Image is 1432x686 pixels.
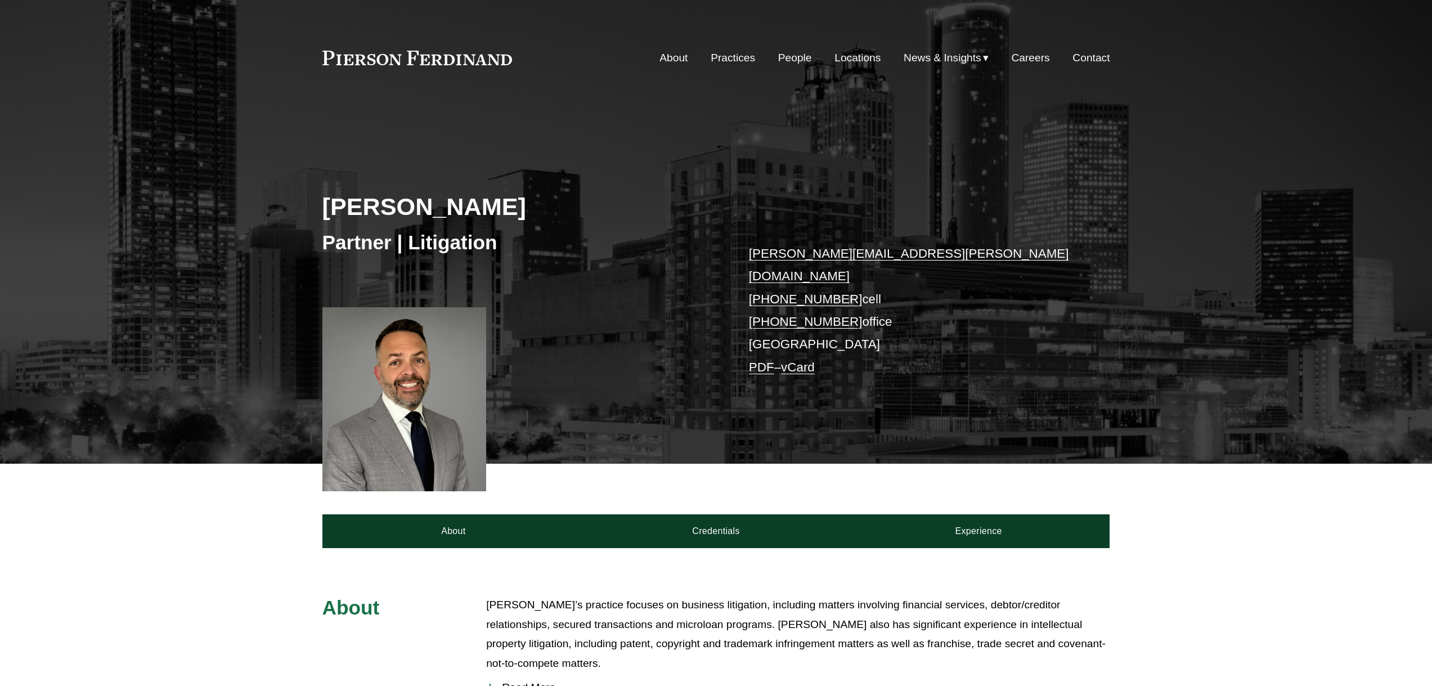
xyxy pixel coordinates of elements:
[749,315,863,329] a: [PHONE_NUMBER]
[659,47,688,69] a: About
[749,292,863,306] a: [PHONE_NUMBER]
[904,48,981,68] span: News & Insights
[904,47,989,69] a: folder dropdown
[322,192,716,221] h2: [PERSON_NAME]
[749,246,1069,283] a: [PERSON_NAME][EMAIL_ADDRESS][PERSON_NAME][DOMAIN_NAME]
[834,47,881,69] a: Locations
[711,47,755,69] a: Practices
[781,360,815,374] a: vCard
[1011,47,1049,69] a: Careers
[749,243,1077,379] p: cell office [GEOGRAPHIC_DATA] –
[322,514,585,548] a: About
[1072,47,1110,69] a: Contact
[749,360,774,374] a: PDF
[847,514,1110,548] a: Experience
[322,230,716,255] h3: Partner | Litigation
[585,514,847,548] a: Credentials
[486,595,1110,673] p: [PERSON_NAME]’s practice focuses on business litigation, including matters involving financial se...
[778,47,812,69] a: People
[322,597,380,618] span: About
